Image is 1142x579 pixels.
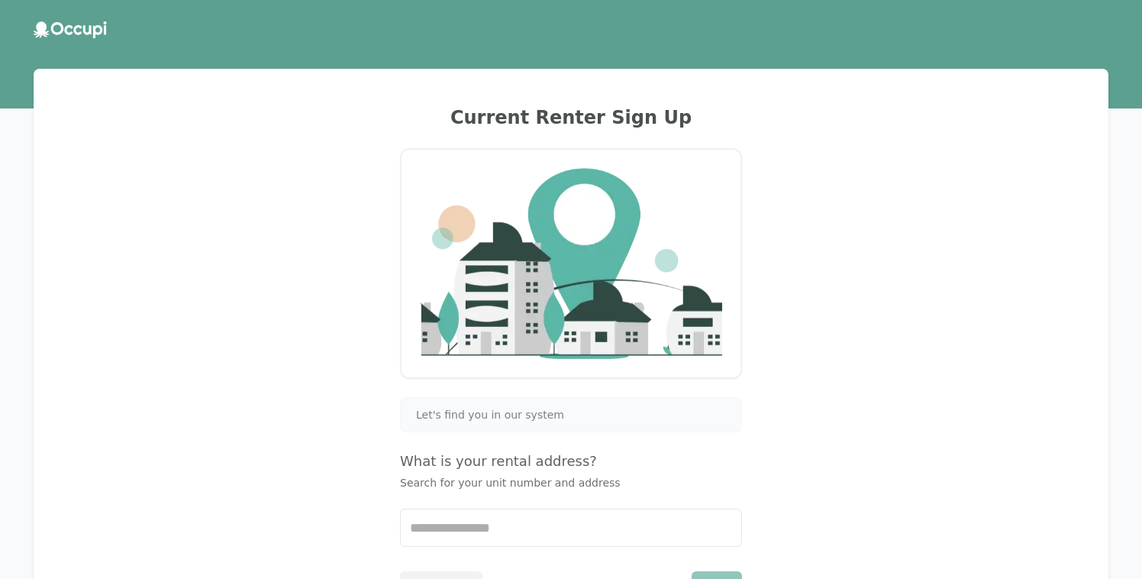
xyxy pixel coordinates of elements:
p: Search for your unit number and address [400,475,742,490]
h2: Current Renter Sign Up [52,105,1090,130]
span: Let's find you in our system [416,407,564,422]
input: Start typing... [401,509,741,546]
img: Company Logo [420,168,722,358]
h4: What is your rental address? [400,451,742,472]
